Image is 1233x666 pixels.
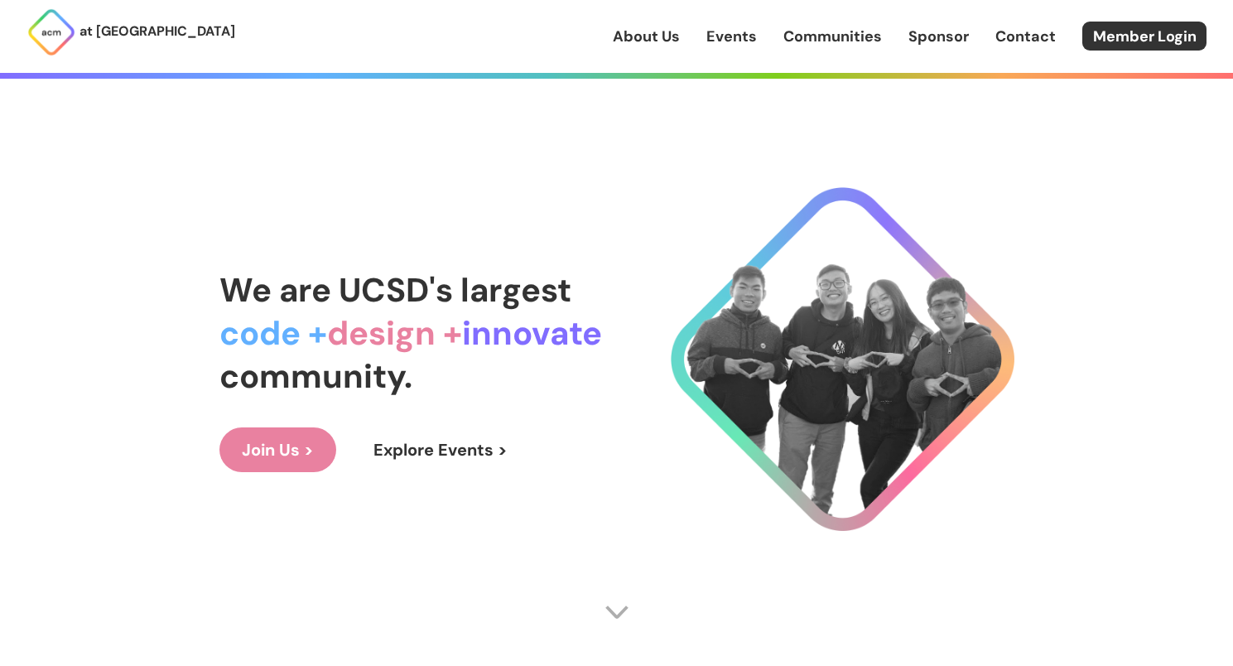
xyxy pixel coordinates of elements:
p: at [GEOGRAPHIC_DATA] [79,21,235,42]
a: About Us [613,26,680,47]
a: Join Us > [219,427,336,472]
a: Explore Events > [351,427,530,472]
span: community. [219,355,412,398]
a: Contact [995,26,1056,47]
a: Events [706,26,757,47]
a: Sponsor [908,26,969,47]
span: design + [327,311,462,355]
img: Cool Logo [671,187,1014,531]
a: Communities [783,26,882,47]
span: We are UCSD's largest [219,268,571,311]
img: Scroll Arrow [604,600,629,625]
img: ACM Logo [26,7,76,57]
a: Member Login [1082,22,1207,51]
a: at [GEOGRAPHIC_DATA] [26,7,235,57]
span: innovate [462,311,602,355]
span: code + [219,311,327,355]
